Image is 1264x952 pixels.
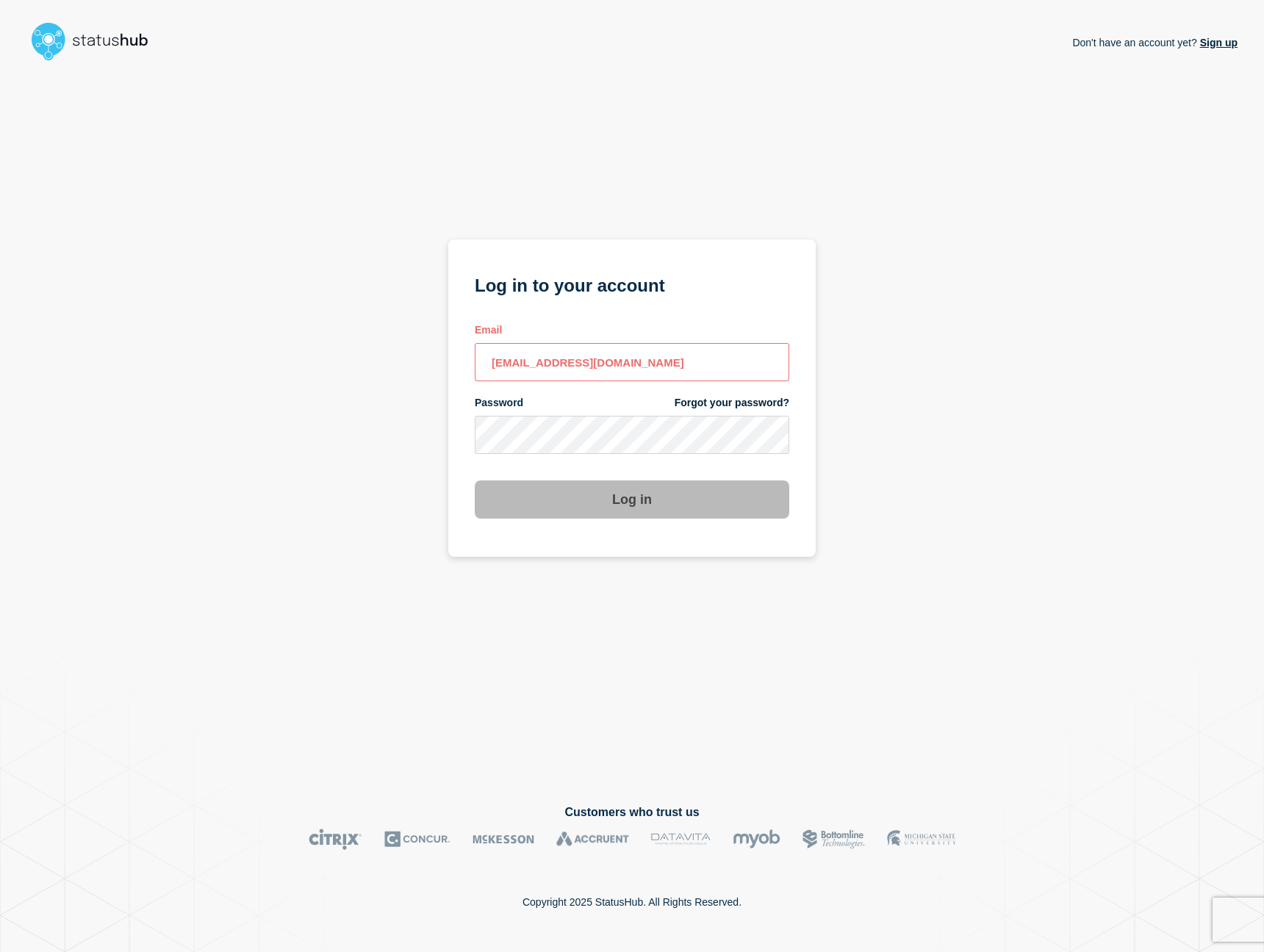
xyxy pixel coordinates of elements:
h2: Customers who trust us [26,806,1238,819]
img: Citrix logo [309,829,362,850]
input: email input [475,343,789,381]
img: Bottomline logo [802,829,865,850]
img: DataVita logo [651,829,711,850]
p: Don't have an account yet? [1072,25,1238,60]
span: Email [475,323,502,337]
span: Password [475,396,523,410]
img: myob logo [733,829,780,850]
input: password input [475,416,789,454]
a: Sign up [1197,37,1238,48]
img: McKesson logo [473,829,534,850]
a: Forgot your password? [675,396,789,410]
img: Accruent logo [556,829,629,850]
p: Copyright 2025 StatusHub. All Rights Reserved. [523,896,741,908]
img: MSU logo [887,829,955,850]
img: Concur logo [384,829,450,850]
img: StatusHub logo [26,18,166,65]
button: Log in [475,480,789,519]
h1: Log in to your account [475,270,789,297]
